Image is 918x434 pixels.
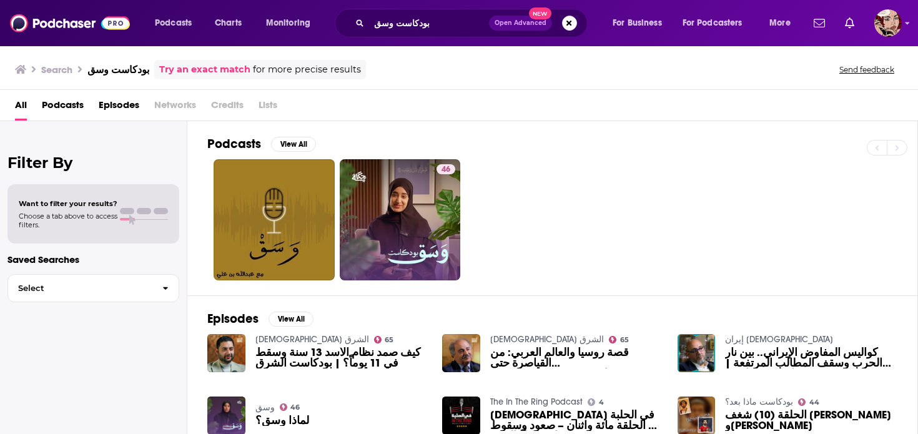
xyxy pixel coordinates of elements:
[15,95,27,121] a: All
[146,13,208,33] button: open menu
[490,347,663,368] a: قصة روسيا والعالم العربي: من القياصرة حتى بوتين وسقوط الأسد | بودكاست الشرق مع ناصر زيدان
[42,95,84,121] a: Podcasts
[19,212,117,229] span: Choose a tab above to access filters.
[253,62,361,77] span: for more precise results
[620,337,629,343] span: 65
[769,14,791,32] span: More
[87,64,149,76] h3: بودكاست وسق
[41,64,72,76] h3: Search
[442,334,480,372] img: قصة روسيا والعالم العربي: من القياصرة حتى بوتين وسقوط الأسد | بودكاست الشرق مع ناصر زيدان
[154,95,196,121] span: Networks
[269,312,313,327] button: View All
[207,311,259,327] h2: Episodes
[725,410,897,431] a: الحلقة (10) شغف صلاح وسقراط
[207,13,249,33] a: Charts
[490,334,604,345] a: بودكاست الشرق
[385,337,393,343] span: 65
[674,13,761,33] button: open menu
[490,410,663,431] a: بودكاست في الحلبة – الحلقة مائة واثنان – صعود وسقوط مصارعة كلّ النخبة
[19,199,117,208] span: Want to filter your results?
[725,410,897,431] span: الحلقة (10) شغف [PERSON_NAME] و[PERSON_NAME]
[8,284,152,292] span: Select
[215,14,242,32] span: Charts
[588,398,604,406] a: 4
[836,64,898,75] button: Send feedback
[271,137,316,152] button: View All
[7,254,179,265] p: Saved Searches
[874,9,902,37] span: Logged in as NBM-Suzi
[259,95,277,121] span: Lists
[613,14,662,32] span: For Business
[207,136,316,152] a: PodcastsView All
[255,415,309,426] a: لماذا وسق؟
[159,62,250,77] a: Try an exact match
[725,334,833,345] a: إيران بودكاست
[490,347,663,368] span: قصة روسيا والعالم العربي: من القياصرة حتى [GEOGRAPHIC_DATA] وسقوط الأسد | بودكاست الشرق مع [PERSO...
[489,16,552,31] button: Open AdvancedNew
[255,402,275,413] a: وسق
[7,274,179,302] button: Select
[255,347,428,368] a: كيف صمد نظام الأسد 13 سنة وسقط في 11 يوماً؟ | بودكاست الشرق
[266,14,310,32] span: Monitoring
[529,7,551,19] span: New
[798,398,819,406] a: 44
[874,9,902,37] button: Show profile menu
[874,9,902,37] img: User Profile
[255,334,369,345] a: بودكاست الشرق
[495,20,546,26] span: Open Advanced
[437,164,455,174] a: 46
[347,9,600,37] div: Search podcasts, credits, & more...
[369,13,489,33] input: Search podcasts, credits, & more...
[207,311,313,327] a: EpisodesView All
[207,136,261,152] h2: Podcasts
[725,347,897,368] a: كواليس المفاوض الإيراني.. بين نار الحرب وسقف المطالب المرتفعة | إيران بودكاست
[490,410,663,431] span: [DEMOGRAPHIC_DATA] في الحلبة – الحلقة مائة واثنان – صعود وسقوط مصارعة كلّ النخبة
[257,13,327,33] button: open menu
[7,154,179,172] h2: Filter By
[207,334,245,372] img: كيف صمد نظام الأسد 13 سنة وسقط في 11 يوماً؟ | بودكاست الشرق
[840,12,859,34] a: Show notifications dropdown
[599,400,604,405] span: 4
[490,397,583,407] a: The In The Ring Podcast
[809,400,819,405] span: 44
[10,11,130,35] img: Podchaser - Follow, Share and Rate Podcasts
[809,12,830,34] a: Show notifications dropdown
[99,95,139,121] a: Episodes
[280,403,300,411] a: 46
[683,14,743,32] span: For Podcasters
[761,13,806,33] button: open menu
[374,336,394,343] a: 65
[725,397,793,407] a: بودكاست ماذا بعد؟
[442,164,450,176] span: 46
[290,405,300,410] span: 46
[340,159,461,280] a: 46
[604,13,678,33] button: open menu
[155,14,192,32] span: Podcasts
[678,334,716,372] img: كواليس المفاوض الإيراني.. بين نار الحرب وسقف المطالب المرتفعة | إيران بودكاست
[609,336,629,343] a: 65
[211,95,244,121] span: Credits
